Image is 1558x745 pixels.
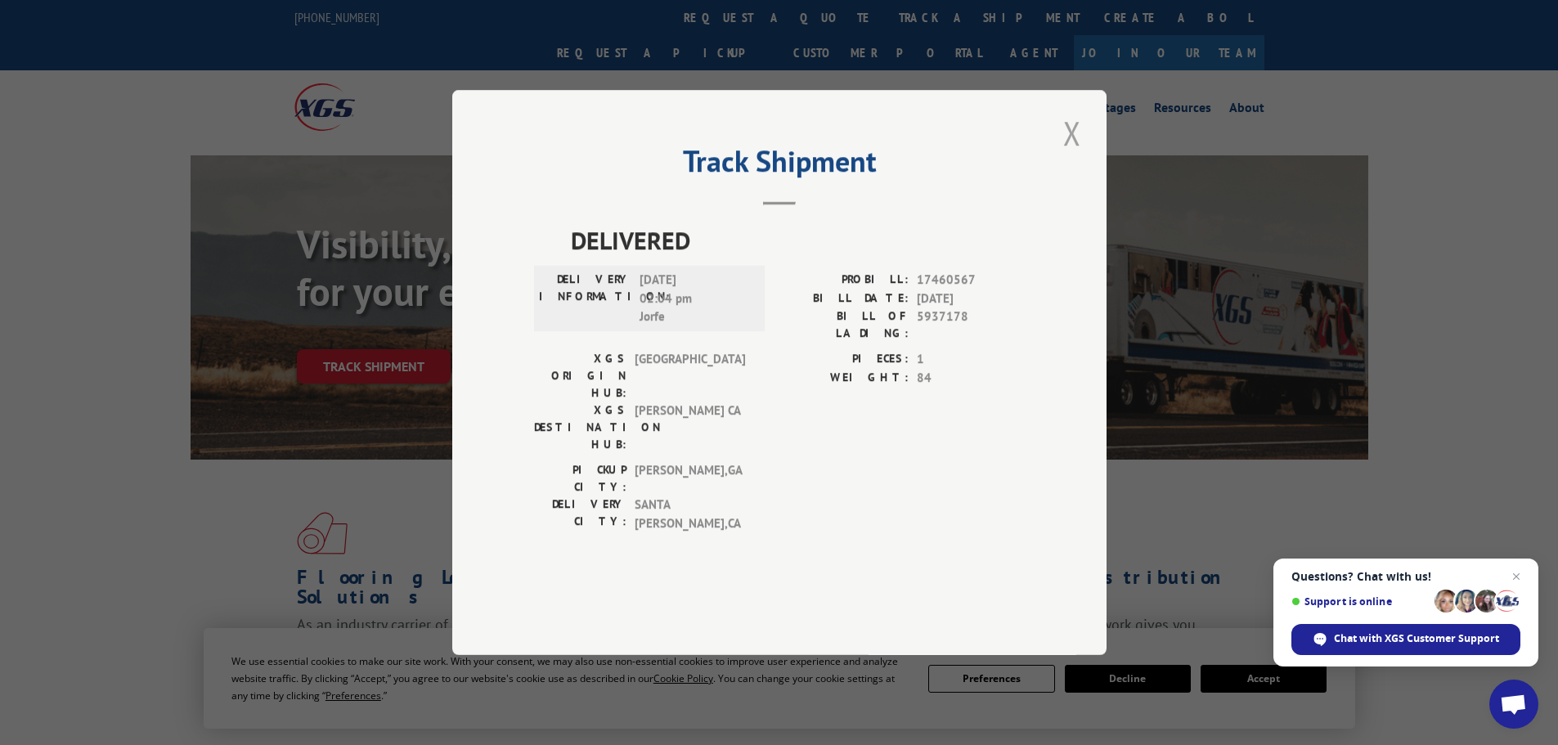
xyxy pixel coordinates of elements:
[539,271,631,326] label: DELIVERY INFORMATION:
[1058,110,1086,155] button: Close modal
[635,350,745,402] span: [GEOGRAPHIC_DATA]
[917,369,1025,388] span: 84
[917,350,1025,369] span: 1
[571,222,1025,258] span: DELIVERED
[534,150,1025,181] h2: Track Shipment
[1291,624,1520,655] span: Chat with XGS Customer Support
[534,350,626,402] label: XGS ORIGIN HUB:
[1489,680,1538,729] a: Open chat
[1291,595,1429,608] span: Support is online
[917,271,1025,289] span: 17460567
[917,307,1025,342] span: 5937178
[534,461,626,496] label: PICKUP CITY:
[779,369,909,388] label: WEIGHT:
[779,289,909,308] label: BILL DATE:
[534,496,626,532] label: DELIVERY CITY:
[779,271,909,289] label: PROBILL:
[779,307,909,342] label: BILL OF LADING:
[779,350,909,369] label: PIECES:
[1334,631,1499,646] span: Chat with XGS Customer Support
[635,461,745,496] span: [PERSON_NAME] , GA
[534,402,626,453] label: XGS DESTINATION HUB:
[917,289,1025,308] span: [DATE]
[640,271,750,326] span: [DATE] 02:04 pm Jorfe
[635,402,745,453] span: [PERSON_NAME] CA
[1291,570,1520,583] span: Questions? Chat with us!
[635,496,745,532] span: SANTA [PERSON_NAME] , CA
